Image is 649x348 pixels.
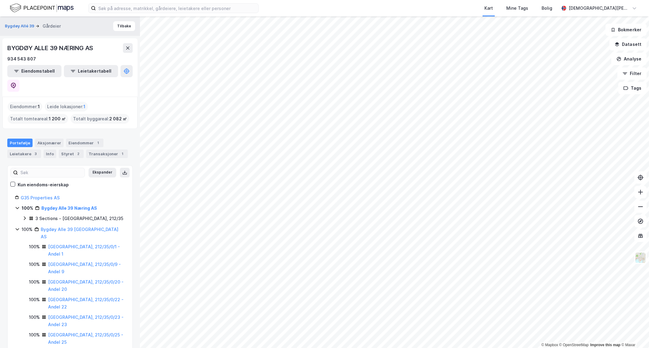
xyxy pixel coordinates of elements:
[29,278,40,286] div: 100%
[44,150,56,158] div: Info
[7,139,33,147] div: Portefølje
[48,279,124,292] a: [GEOGRAPHIC_DATA], 212/35/0/20 - Andel 20
[75,151,81,157] div: 2
[71,114,129,124] div: Totalt byggareal :
[41,205,97,211] a: Bygdøy Alle 39 Næring AS
[559,343,589,347] a: OpenStreetMap
[89,168,116,177] button: Ekspander
[29,314,40,321] div: 100%
[635,252,646,264] img: Z
[619,319,649,348] div: Kontrollprogram for chat
[41,227,118,239] a: Bygdøy Alle 39 [GEOGRAPHIC_DATA] AS
[21,195,60,200] a: G35 Properties AS
[8,114,68,124] div: Totalt tomteareal :
[506,5,528,12] div: Mine Tags
[86,150,128,158] div: Transaksjoner
[109,115,127,122] span: 2 082 ㎡
[609,38,647,50] button: Datasett
[113,21,135,31] button: Tilbake
[48,244,120,257] a: [GEOGRAPHIC_DATA], 212/35/0/1 - Andel 1
[33,151,39,157] div: 3
[48,315,124,327] a: [GEOGRAPHIC_DATA], 212/35/0/23 - Andel 23
[119,151,125,157] div: 1
[542,5,552,12] div: Bolig
[617,67,647,80] button: Filter
[18,181,69,188] div: Kun eiendoms-eierskap
[484,5,493,12] div: Kart
[48,297,124,309] a: [GEOGRAPHIC_DATA], 212/35/0/22 - Andel 22
[43,22,61,30] div: Gårdeier
[10,3,74,13] img: logo.f888ab2527a4732fd821a326f86c7f29.svg
[22,205,33,212] div: 100%
[569,5,630,12] div: [DEMOGRAPHIC_DATA][PERSON_NAME]
[45,102,88,112] div: Leide lokasjoner :
[5,23,36,29] button: Bygdøy Allé 39
[8,102,42,112] div: Eiendommer :
[7,150,41,158] div: Leietakere
[590,343,620,347] a: Improve this map
[18,168,85,177] input: Søk
[64,65,118,77] button: Leietakertabell
[38,103,40,110] span: 1
[59,150,84,158] div: Styret
[7,43,94,53] div: BYGDØY ALLE 39 NÆRING AS
[29,296,40,303] div: 100%
[29,331,40,339] div: 100%
[49,115,66,122] span: 1 200 ㎡
[66,139,103,147] div: Eiendommer
[95,140,101,146] div: 1
[7,65,61,77] button: Eiendomstabell
[29,261,40,268] div: 100%
[35,139,64,147] div: Aksjonærer
[618,82,647,94] button: Tags
[22,226,33,233] div: 100%
[29,243,40,250] div: 100%
[83,103,85,110] span: 1
[48,262,121,274] a: [GEOGRAPHIC_DATA], 212/35/0/9 - Andel 9
[7,55,36,63] div: 934 543 807
[611,53,647,65] button: Analyse
[605,24,647,36] button: Bokmerker
[48,332,123,345] a: [GEOGRAPHIC_DATA], 212/35/0/25 - Andel 25
[541,343,558,347] a: Mapbox
[35,215,123,222] div: 3 Sections - [GEOGRAPHIC_DATA], 212/35
[619,319,649,348] iframe: Chat Widget
[96,4,258,13] input: Søk på adresse, matrikkel, gårdeiere, leietakere eller personer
